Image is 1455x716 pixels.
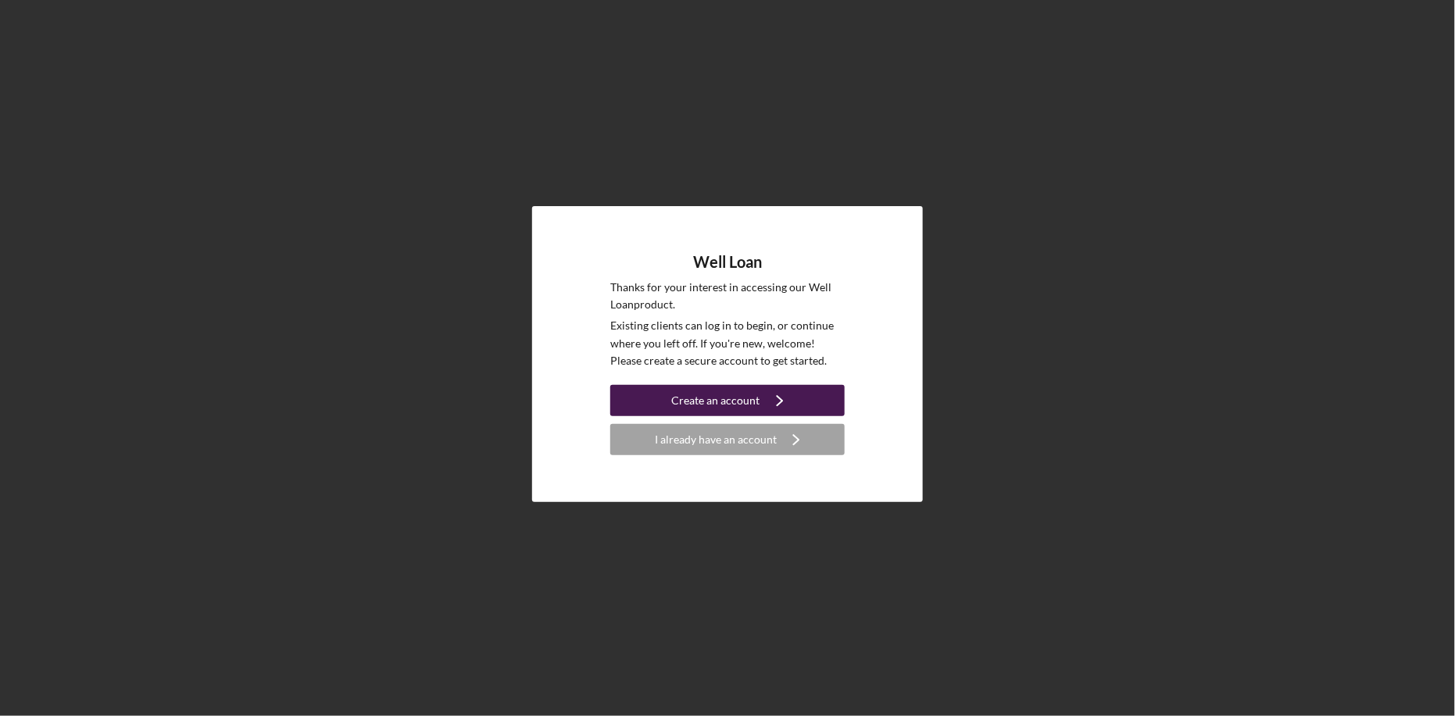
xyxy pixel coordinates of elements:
[610,317,845,369] p: Existing clients can log in to begin, or continue where you left off. If you're new, welcome! Ple...
[693,253,762,271] h4: Well Loan
[610,385,845,420] a: Create an account
[610,385,845,416] button: Create an account
[672,385,760,416] div: Create an account
[610,424,845,455] button: I already have an account
[655,424,777,455] div: I already have an account
[610,279,845,314] p: Thanks for your interest in accessing our Well Loan product.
